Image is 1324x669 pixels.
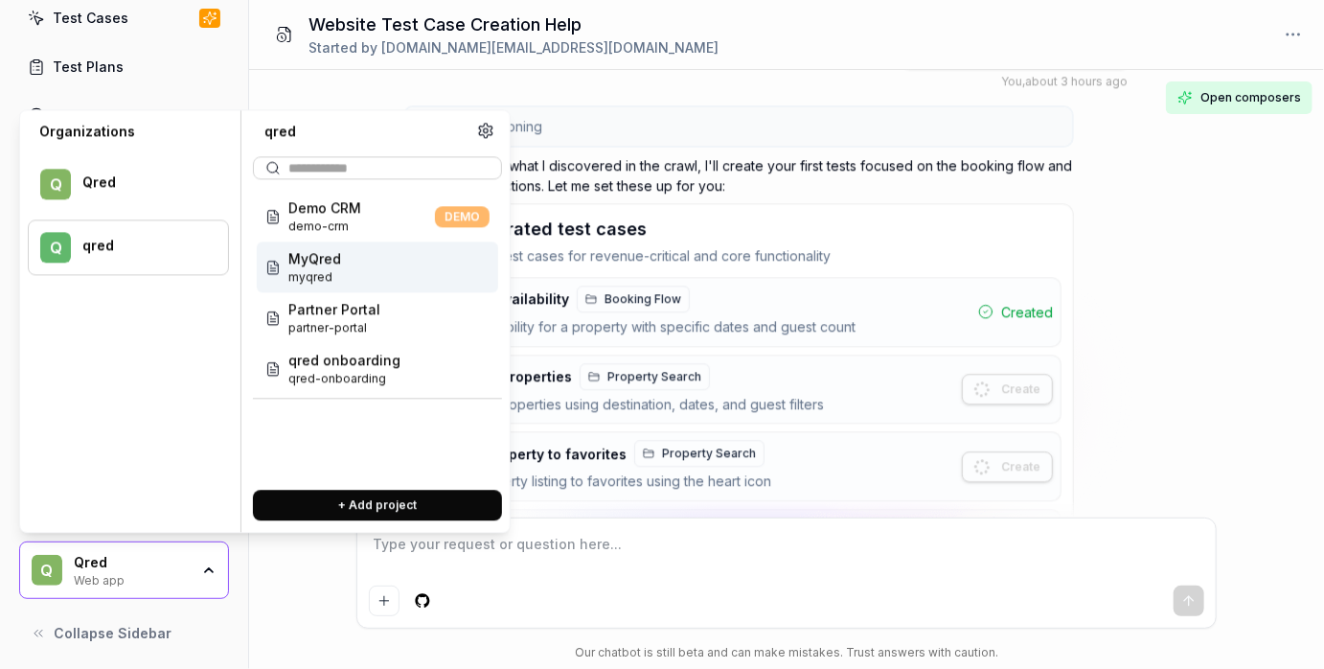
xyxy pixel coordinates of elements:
span: Project ID: ETg4 [288,319,380,336]
div: Web app [74,571,189,587]
p: Great! Based on what I discovered in the crawl, I'll create your first tests focused on the booki... [403,155,1074,196]
span: Q [40,169,71,199]
span: Booking Flow [605,290,681,308]
span: Project ID: xanF [288,370,400,387]
span: qred onboarding [288,350,400,370]
span: Partner Portal [288,299,380,319]
span: MyQred [288,248,341,268]
div: Results [53,105,103,126]
span: Create [1001,458,1040,475]
div: Qred [82,174,203,192]
a: Property Search [580,363,710,390]
a: Property Search [634,440,765,467]
button: Create [962,451,1053,482]
div: qred [82,238,203,255]
h1: Website Test Case Creation Help [308,12,719,37]
span: Save property to favorites [447,446,627,463]
p: Creating first test cases for revenue-critical and core functionality [416,245,1061,265]
span: Open composers [1200,89,1301,106]
div: Our chatbot is still beta and can make mistakes. Trust answers with caution. [356,644,1217,661]
span: DEMO [435,206,490,227]
a: Booking Flow [577,286,690,312]
div: Qred [74,554,189,571]
span: Property Search [662,445,756,462]
div: Started by [308,37,719,58]
span: [DOMAIN_NAME][EMAIL_ADDRESS][DOMAIN_NAME] [381,39,719,56]
span: Create [1001,381,1040,398]
span: You [1001,74,1022,88]
div: Organizations [28,122,229,141]
a: Test Plans [19,48,229,85]
span: q [40,232,71,263]
div: qred [253,122,477,141]
div: Test Cases [53,8,128,28]
div: Save a property listing to favorites using the heart icon [424,471,771,493]
button: Add attachment [369,586,399,616]
div: Check availability for a property with specific dates and guest count [424,316,856,338]
span: Demo CRM [288,197,361,218]
a: Organization settings [477,122,494,145]
button: + Add project [253,490,502,520]
span: Collapse Sidebar [54,623,171,643]
span: Q [32,555,62,586]
button: QQred [28,156,229,212]
div: Test Plans [53,57,124,77]
span: Project ID: QBlF [288,268,341,286]
span: Project ID: AJsn [288,218,361,235]
button: QQredWeb app [19,542,229,599]
h3: Auto-generated test cases [416,216,647,242]
button: Create [962,374,1053,404]
a: Results [19,97,229,134]
div: Suggestions [253,187,502,474]
button: qqred [28,219,229,275]
button: Open composers [1166,81,1313,114]
div: Search for properties using destination, dates, and guest filters [424,394,824,416]
button: Show reasoning [405,107,1072,146]
button: Collapse Sidebar [19,614,229,653]
span: Property Search [607,368,701,385]
div: , about 3 hours ago [1001,73,1128,90]
span: Created [1001,302,1053,322]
